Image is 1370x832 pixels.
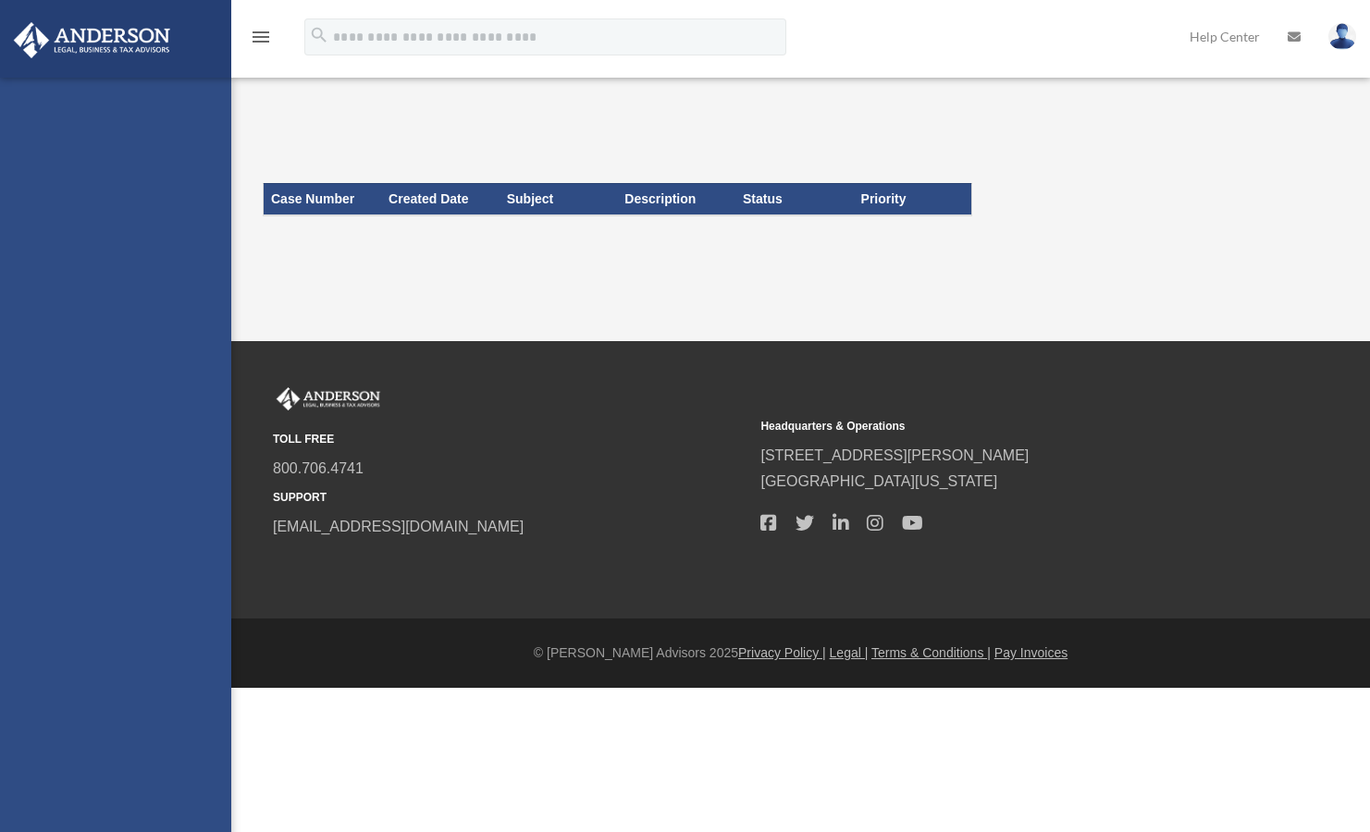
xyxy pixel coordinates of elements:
[760,447,1029,463] a: [STREET_ADDRESS][PERSON_NAME]
[854,183,972,214] th: Priority
[871,645,991,660] a: Terms & Conditions |
[735,183,854,214] th: Status
[250,26,272,48] i: menu
[617,183,735,214] th: Description
[1328,23,1356,50] img: User Pic
[381,183,500,214] th: Created Date
[231,642,1370,665] div: © [PERSON_NAME] Advisors 2025
[760,417,1235,436] small: Headquarters & Operations
[273,519,524,534] a: [EMAIL_ADDRESS][DOMAIN_NAME]
[309,25,329,45] i: search
[264,183,382,214] th: Case Number
[830,645,869,660] a: Legal |
[273,488,747,508] small: SUPPORT
[273,430,747,449] small: TOLL FREE
[760,473,997,489] a: [GEOGRAPHIC_DATA][US_STATE]
[500,183,618,214] th: Subject
[8,22,176,58] img: Anderson Advisors Platinum Portal
[273,387,384,411] img: Anderson Advisors Platinum Portal
[994,645,1068,660] a: Pay Invoices
[273,460,364,476] a: 800.706.4741
[250,32,272,48] a: menu
[738,645,826,660] a: Privacy Policy |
